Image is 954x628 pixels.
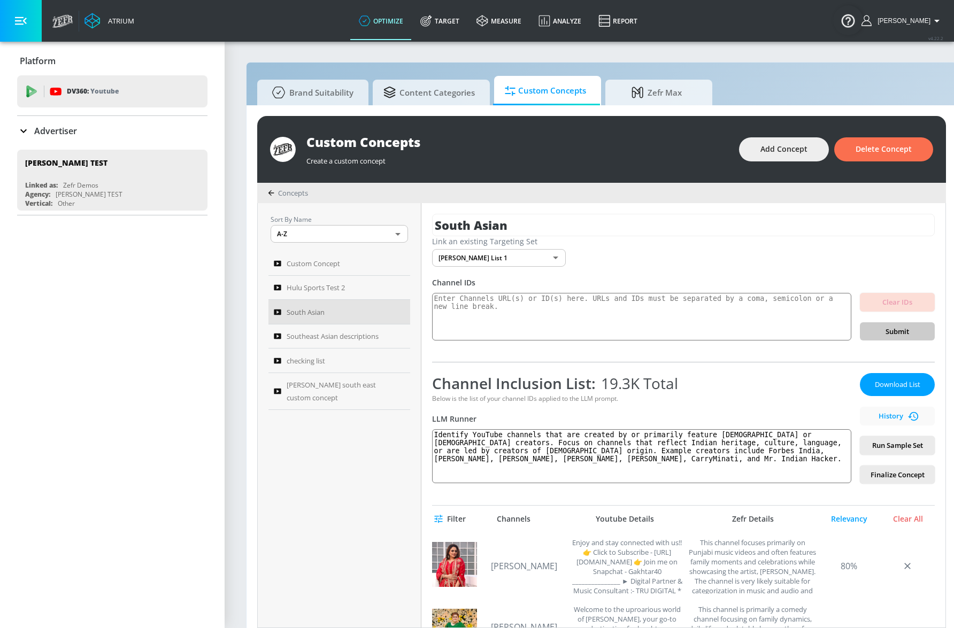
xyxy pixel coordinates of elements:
span: Filter [436,513,466,526]
span: Content Categories [383,80,475,105]
div: Custom Concepts [306,133,728,151]
a: checking list [268,348,410,373]
div: This channel focuses primarily on Punjabi music videos and often features family moments and cele... [689,538,817,594]
div: [PERSON_NAME] TESTLinked as:Zefr DemosAgency:[PERSON_NAME] TESTVertical:Other [17,150,207,211]
span: Zefr Max [616,80,697,105]
div: Zefr Demos [63,181,98,190]
div: Channels [497,514,530,524]
span: Add Concept [760,143,807,156]
div: Create a custom concept [306,151,728,166]
div: A-Z [271,225,408,243]
button: Clear IDs [860,293,935,312]
div: Advertiser [17,116,207,146]
div: Vertical: [25,199,52,208]
div: Link an existing Targeting Set [432,236,935,246]
div: Youtube Details [566,514,683,524]
span: v 4.22.2 [928,35,943,41]
p: Platform [20,55,56,67]
span: Hulu Sports Test 2 [287,281,345,294]
a: Southeast Asian descriptions [268,324,410,349]
p: Advertiser [34,125,77,137]
div: Platform [17,46,207,76]
div: Below is the list of your channel IDs applied to the LLM prompt. [432,394,851,403]
a: measure [468,2,530,40]
span: Brand Suitability [268,80,353,105]
textarea: Identify YouTube channels that are created by or primarily feature [DEMOGRAPHIC_DATA] or [DEMOGRA... [432,429,851,483]
span: Delete Concept [856,143,912,156]
button: Open Resource Center [833,5,863,35]
div: LLM Runner [432,414,851,424]
img: UCUsOOhMB4hIn6DBNhnXerKA [432,542,477,587]
p: DV360: [67,86,119,97]
span: login as: lekhraj.bhadava@zefr.com [873,17,930,25]
span: Custom Concepts [505,78,586,104]
div: [PERSON_NAME] TEST [25,158,107,168]
span: Finalize Concept [868,469,926,481]
div: Channel Inclusion List: [432,373,851,393]
div: Clear All [881,514,935,524]
span: 19.3K Total [596,373,678,393]
span: Clear IDs [868,296,926,308]
button: Add Concept [739,137,829,161]
p: Youtube [90,86,119,97]
span: checking list [287,354,325,367]
div: Agency: [25,190,50,199]
div: Linked as: [25,181,58,190]
a: Analyze [530,2,590,40]
button: [PERSON_NAME] [861,14,943,27]
div: DV360: Youtube [17,75,207,107]
div: [PERSON_NAME] List 1 [432,249,566,267]
div: Concepts [268,188,308,198]
a: Target [412,2,468,40]
span: History [864,410,930,422]
span: Custom Concept [287,257,340,270]
a: Hulu Sports Test 2 [268,276,410,300]
div: Relevancy [822,514,876,524]
button: Delete Concept [834,137,933,161]
a: Report [590,2,646,40]
div: Atrium [104,16,134,26]
button: Download List [860,373,935,396]
button: Filter [432,509,470,529]
div: Channel IDs [432,277,935,288]
div: [PERSON_NAME] TEST [56,190,122,199]
a: Atrium [84,13,134,29]
p: Sort By Name [271,214,408,225]
span: South Asian [287,306,325,319]
div: 80% [822,538,875,594]
a: South Asian [268,300,410,324]
span: Download List [871,378,924,391]
a: [PERSON_NAME] [491,560,566,572]
button: History [860,407,935,425]
a: Custom Concept [268,251,410,276]
button: Finalize Concept [860,466,935,484]
span: Concepts [278,188,308,198]
div: Zefr Details [689,514,817,524]
a: [PERSON_NAME] south east custom concept [268,373,410,410]
span: [PERSON_NAME] south east custom concept [287,378,390,404]
div: Enjoy and stay connected with us!! 👉 Click to Subscribe - https://goo.gl/cOmjDQ 👉 Join me on Snap... [571,538,683,594]
div: Other [58,199,75,208]
span: Run Sample Set [868,439,926,452]
span: Southeast Asian descriptions [287,330,379,343]
a: optimize [350,2,412,40]
button: Run Sample Set [860,436,935,455]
